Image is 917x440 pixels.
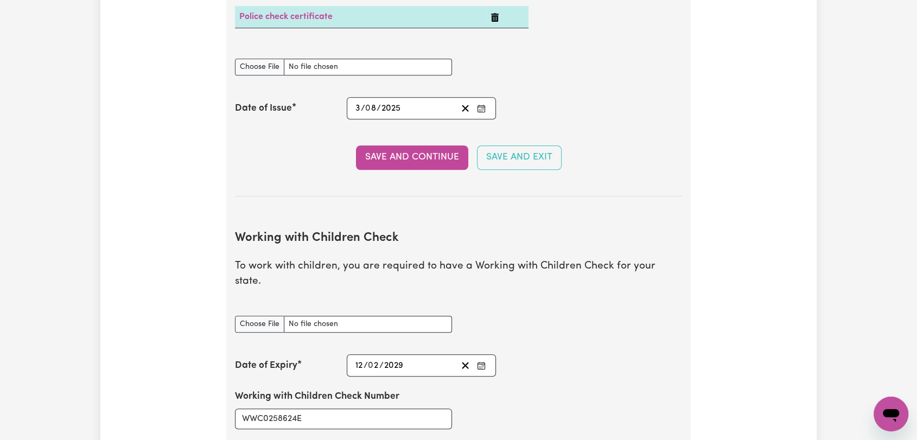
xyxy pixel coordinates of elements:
span: / [379,361,384,371]
input: -- [355,358,364,373]
button: Clear date [457,358,474,373]
a: Police check certificate [239,12,333,21]
button: Save and Continue [356,145,468,169]
input: -- [355,101,361,116]
button: Enter the Date of Issue of your National Police Check [474,101,489,116]
input: -- [366,101,377,116]
span: / [377,104,381,113]
span: / [361,104,365,113]
span: 0 [368,361,373,370]
label: Date of Issue [235,101,292,116]
h2: Working with Children Check [235,231,682,246]
span: 0 [365,104,371,113]
button: Save and Exit [477,145,562,169]
button: Enter the Date of Expiry of your Working with Children Check [474,358,489,373]
button: Delete Police check certificate [491,10,499,23]
span: / [364,361,368,371]
input: ---- [381,101,402,116]
input: ---- [384,358,404,373]
label: Date of Expiry [235,359,297,373]
input: -- [368,358,379,373]
p: To work with children, you are required to have a Working with Children Check for your state. [235,259,682,290]
label: Working with Children Check Number [235,390,399,404]
button: Clear date [457,101,474,116]
iframe: Button to launch messaging window [874,397,908,431]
